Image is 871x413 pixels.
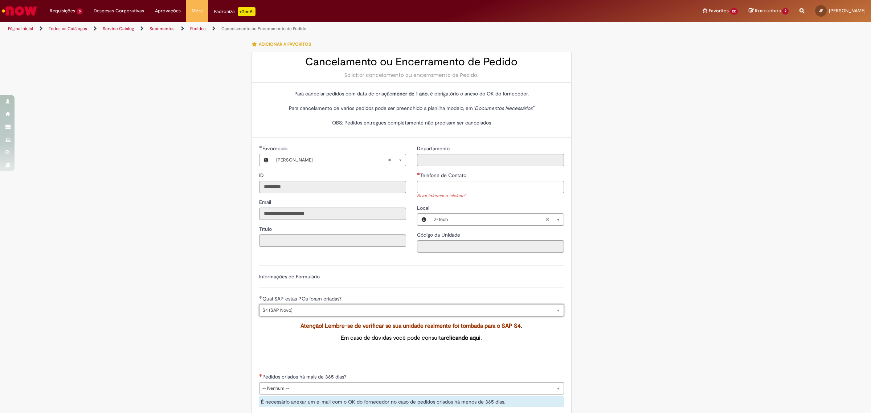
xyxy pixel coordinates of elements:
[155,7,181,15] span: Aprovações
[259,199,273,206] label: Somente leitura - Email
[417,232,462,238] span: Somente leitura - Código da Unidade
[262,145,289,152] span: Necessários - Favorecido
[259,208,406,220] input: Email
[417,154,564,166] input: Departamento
[77,8,83,15] span: 5
[238,7,255,16] p: +GenAi
[259,56,564,68] h2: Cancelamento ou Encerramento de Pedido
[417,172,420,175] span: Necessários
[446,334,481,342] a: clicando aqui
[473,105,534,111] em: “Documentos Necessários”
[221,26,306,32] a: Cancelamento ou Encerramento de Pedido
[150,26,175,32] a: Suprimentos
[417,214,430,225] button: Local, Visualizar este registro Z-Tech
[300,322,521,330] span: Atenção! Lembre-se de verificar se sua unidade realmente foi tombada para o SAP S4
[259,273,320,280] label: Informações de Formulário
[417,145,451,152] label: Somente leitura - Departamento
[259,226,273,232] span: Somente leitura - Título
[392,90,428,97] strong: menor de 1 ano
[819,8,823,13] span: JF
[829,8,866,14] span: [PERSON_NAME]
[542,214,553,225] abbr: Limpar campo Local
[709,7,729,15] span: Favoritos
[259,146,262,148] span: Obrigatório Preenchido
[49,26,87,32] a: Todos os Catálogos
[50,7,75,15] span: Requisições
[430,214,564,225] a: Z-TechLimpar campo Local
[259,234,406,247] input: Título
[259,172,265,179] label: Somente leitura - ID
[341,334,482,342] span: Em caso de dúvidas você pode consultar .
[192,7,203,15] span: More
[262,304,549,316] span: S4 (SAP Novo)
[259,154,273,166] button: Favorecido, Visualizar este registro Jose Carlos Dos Santos Filho
[417,205,431,211] span: Local
[259,396,564,407] div: É necessário anexar um e-mail com o OK do fornecedor no caso de pedidos criados há menos de 365 d...
[417,231,462,238] label: Somente leitura - Código da Unidade
[262,383,549,394] span: -- Nenhum --
[259,225,273,233] label: Somente leitura - Título
[259,181,406,193] input: ID
[434,214,545,225] span: Z-Tech
[103,26,134,32] a: Service Catalog
[417,193,564,199] div: Favor informar o telefone!
[262,295,343,302] span: Qual SAP estas POs foram criadas?
[276,154,388,166] span: [PERSON_NAME]
[782,8,789,15] span: 2
[259,374,262,377] span: Necessários
[384,154,395,166] abbr: Limpar campo Favorecido
[190,26,206,32] a: Pedidos
[259,296,262,299] span: Obrigatório Preenchido
[8,26,33,32] a: Página inicial
[262,373,348,380] span: Pedidos criados há mais de 365 dias?
[259,90,564,126] p: Para cancelar pedidos com data de criação , é obrigatório o anexo do OK do fornecedor. Para cance...
[259,71,564,79] div: Solicitar cancelamento ou encerramento de Pedido.
[300,322,522,330] span: .
[730,8,738,15] span: 22
[1,4,38,18] img: ServiceNow
[755,7,781,14] span: Rascunhos
[252,37,315,52] button: Adicionar a Favoritos
[417,181,564,193] input: Telefone de Contato
[273,154,406,166] a: [PERSON_NAME]Limpar campo Favorecido
[5,22,575,36] ul: Trilhas de página
[417,240,564,253] input: Código da Unidade
[749,8,789,15] a: Rascunhos
[94,7,144,15] span: Despesas Corporativas
[420,172,468,179] span: Telefone de Contato
[259,41,311,47] span: Adicionar a Favoritos
[214,7,255,16] div: Padroniza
